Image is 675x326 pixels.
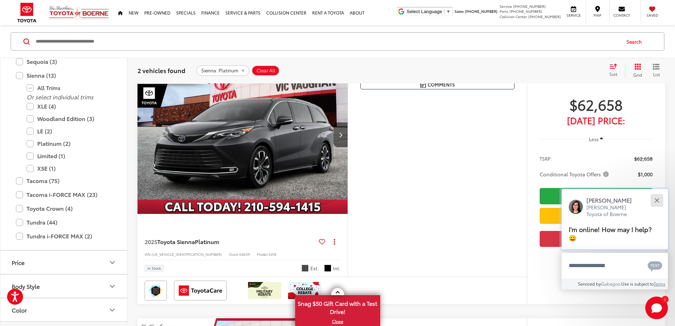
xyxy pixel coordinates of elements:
label: Sequoia (3) [16,55,112,68]
span: [US_VEHICLE_IDENTIFICATION_NUMBER] [152,252,222,257]
i: Or select individual trims [27,93,94,101]
a: Value Your Trade [540,208,653,224]
button: Comments [360,80,514,89]
button: List View [647,63,665,77]
span: Magnetic Gray Metallic [302,265,309,272]
span: Less [589,136,598,142]
p: [PERSON_NAME] [586,196,639,204]
span: Stock: [229,252,239,257]
svg: Start Chat [645,297,668,319]
span: $62,658 [634,155,653,162]
div: Close[PERSON_NAME][PERSON_NAME] Toyota of BoerneI'm online! How may I help? 😀Type your messageCha... [562,189,668,289]
span: Int. [333,265,341,272]
span: Platinum [195,237,219,245]
div: 2025 Toyota Sienna Platinum 0 [137,56,348,214]
span: Service [566,13,581,18]
label: XSE (1) [27,162,112,175]
span: [PHONE_NUMBER] [465,9,497,14]
div: Price [12,259,24,266]
span: Grid [633,71,642,77]
span: Collision Center [500,14,527,19]
img: Comments [420,82,426,88]
label: Sienna (13) [16,69,112,82]
img: Vic Vaughan Toyota of Boerne [49,5,109,20]
button: Clear All [252,65,280,76]
a: Gubagoo. [601,281,621,287]
span: dropdown dots [334,239,335,244]
button: Close [649,193,664,208]
button: PricePrice [0,251,128,274]
span: Serviced by [578,281,601,287]
span: Sales [455,9,464,14]
span: ▼ [446,9,451,14]
span: Map [590,13,605,18]
img: ToyotaCare Vic Vaughan Toyota of Boerne Boerne TX [175,282,225,299]
textarea: Type your message [562,253,668,278]
span: Use is subject to [621,281,654,287]
button: remove Sienna: Platinum [196,65,249,76]
a: Terms [654,281,665,287]
span: 2 vehicles found [137,66,185,74]
span: VIN: [145,252,152,257]
button: Chat with SMS [646,258,664,273]
div: Color [12,306,27,313]
label: Platinum (2) [27,137,112,150]
span: 2025 [145,237,157,245]
a: 2025Toyota SiennaPlatinum [145,238,316,245]
label: XLE (4) [27,100,112,112]
svg: Text [648,260,662,272]
span: $1,000 [638,171,653,178]
button: Toggle Chat Window [645,297,668,319]
span: I'm online! How may I help? 😀 [569,224,652,242]
span: Select Language [407,9,442,14]
button: ColorColor [0,298,128,321]
img: /static/brand-toyota/National_Assets/toyota-military-rebate.jpeg?height=48 [248,282,281,299]
span: $62,658 [540,95,653,113]
input: Search by Make, Model, or Keyword [35,33,620,50]
span: [PHONE_NUMBER] [513,4,546,9]
span: Sort [609,71,617,77]
button: Conditional Toyota Offers [540,171,611,178]
label: All Trims [27,82,112,94]
span: Service [500,4,512,9]
button: Body StyleBody Style [0,275,128,298]
div: Body Style [12,283,40,289]
span: ​ [444,9,444,14]
img: Toyota Safety Sense Vic Vaughan Toyota of Boerne Boerne TX [146,282,165,299]
label: Tundra i-FORCE MAX (2) [16,230,112,242]
span: Ext. [310,265,319,272]
img: /static/brand-toyota/National_Assets/toyota-college-grad.jpeg?height=48 [288,282,321,299]
span: Black Leather-Trimmed [324,265,331,272]
span: Snag $50 Gift Card with a Test Drive! [296,296,379,317]
span: TSRP: [540,155,552,162]
div: Price [108,258,117,266]
label: Tundra (44) [16,216,112,228]
label: Woodland Edition (3) [27,112,112,125]
img: 2025 Toyota Sienna Platinum [137,56,348,214]
span: In Stock [147,266,161,270]
span: Clear All [257,67,275,73]
span: [DATE] Price: [540,117,653,124]
span: [PHONE_NUMBER] [510,9,542,14]
label: Tacoma (75) [16,175,112,187]
span: Sienna: Platinum [201,67,238,73]
button: Search [620,33,652,50]
button: Select sort value [606,63,625,77]
span: Model: [257,252,269,257]
label: Toyota Crown (4) [16,202,112,215]
span: Conditional Toyota Offers [540,171,610,178]
span: 5418 [269,252,276,257]
span: 1 [664,298,666,301]
span: Contact [613,13,630,18]
div: Color [108,305,117,314]
button: Next image [333,122,348,147]
a: Check Availability [540,188,653,204]
p: [PERSON_NAME] Toyota of Boerne [586,204,639,218]
span: [PHONE_NUMBER] [528,14,561,19]
a: Select Language​ [407,9,451,14]
div: Body Style [108,282,117,290]
span: 54639 [239,252,250,257]
a: 2025 Toyota Sienna Platinum2025 Toyota Sienna Platinum2025 Toyota Sienna Platinum2025 Toyota Sien... [137,56,348,214]
button: Actions [328,235,341,248]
